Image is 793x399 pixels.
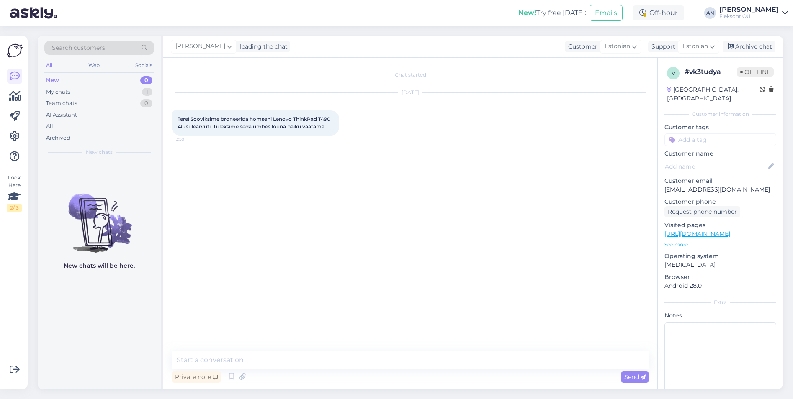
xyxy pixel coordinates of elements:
[52,43,105,52] span: Search customers
[664,281,776,290] p: Android 28.0
[664,252,776,261] p: Operating system
[664,299,776,306] div: Extra
[178,116,332,130] span: Tere! Sooviksime broneerida homseni Lenovo ThinkPad T490 4G sülearvuti. Tuleksime seda umbes lõun...
[46,111,77,119] div: AI Assistant
[140,76,152,84] div: 0
[7,204,22,212] div: 2 / 3
[172,71,649,79] div: Chat started
[518,9,536,17] b: New!
[704,7,716,19] div: AN
[46,88,70,96] div: My chats
[672,70,675,76] span: v
[737,67,774,77] span: Offline
[46,76,59,84] div: New
[237,42,288,51] div: leading the chat
[723,41,775,52] div: Archive chat
[518,8,586,18] div: Try free [DATE]:
[565,42,597,51] div: Customer
[605,42,630,51] span: Estonian
[664,273,776,281] p: Browser
[46,122,53,130] div: All
[44,60,54,71] div: All
[7,43,23,59] img: Askly Logo
[140,99,152,107] div: 0
[648,42,675,51] div: Support
[664,185,776,194] p: [EMAIL_ADDRESS][DOMAIN_NAME]
[664,149,776,158] p: Customer name
[664,123,776,132] p: Customer tags
[664,221,776,230] p: Visited pages
[46,134,70,142] div: Archived
[64,261,135,270] p: New chats will be here.
[46,99,77,107] div: Team chats
[664,110,776,118] div: Customer information
[664,241,776,248] p: See more ...
[7,174,22,212] div: Look Here
[685,67,737,77] div: # vk3tudya
[142,88,152,96] div: 1
[175,42,225,51] span: [PERSON_NAME]
[667,85,760,103] div: [GEOGRAPHIC_DATA], [GEOGRAPHIC_DATA]
[664,261,776,269] p: [MEDICAL_DATA]
[682,42,708,51] span: Estonian
[86,148,113,156] span: New chats
[172,89,649,96] div: [DATE]
[87,60,101,71] div: Web
[664,311,776,320] p: Notes
[172,371,221,383] div: Private note
[664,176,776,185] p: Customer email
[719,6,788,20] a: [PERSON_NAME]Fleksont OÜ
[174,136,206,142] span: 13:59
[38,179,161,254] img: No chats
[665,162,767,171] input: Add name
[134,60,154,71] div: Socials
[590,5,623,21] button: Emails
[624,373,646,381] span: Send
[719,13,779,20] div: Fleksont OÜ
[664,133,776,146] input: Add a tag
[664,206,740,217] div: Request phone number
[664,197,776,206] p: Customer phone
[664,230,730,238] a: [URL][DOMAIN_NAME]
[633,5,684,20] div: Off-hour
[719,6,779,13] div: [PERSON_NAME]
